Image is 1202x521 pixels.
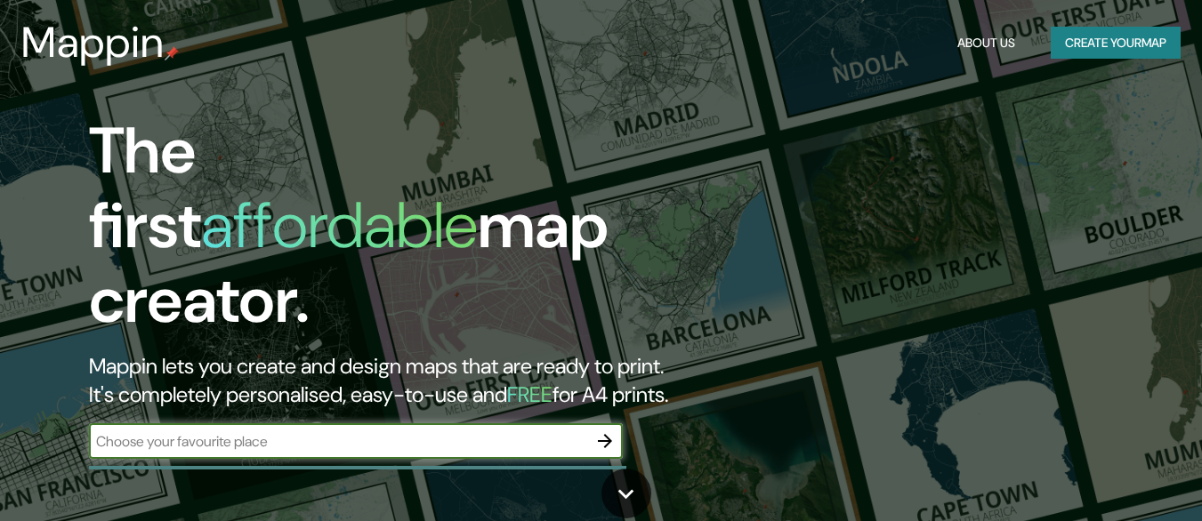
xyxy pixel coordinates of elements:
[507,381,553,408] h5: FREE
[89,114,690,352] h1: The first map creator.
[89,352,690,409] h2: Mappin lets you create and design maps that are ready to print. It's completely personalised, eas...
[89,431,587,452] input: Choose your favourite place
[950,27,1022,60] button: About Us
[165,46,179,60] img: mappin-pin
[1044,452,1182,501] iframe: Help widget launcher
[21,18,165,68] h3: Mappin
[1051,27,1181,60] button: Create yourmap
[201,184,478,267] h1: affordable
